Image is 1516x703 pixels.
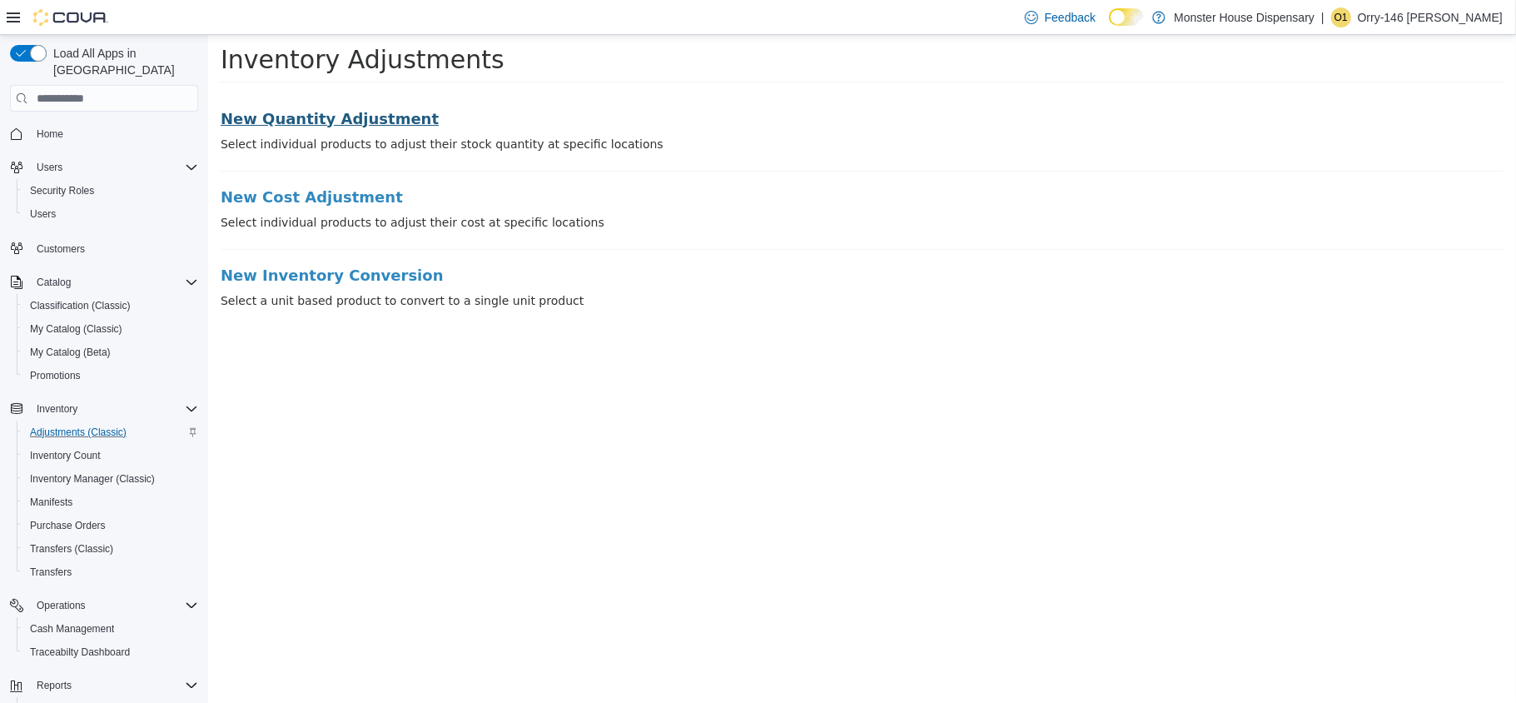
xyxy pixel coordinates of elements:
span: Adjustments (Classic) [30,426,127,439]
button: Inventory Count [17,444,205,467]
a: Promotions [23,366,87,386]
span: Reports [30,676,198,696]
button: Customers [3,236,205,260]
a: Transfers [23,562,78,582]
span: Manifests [23,492,198,512]
span: Purchase Orders [30,519,106,532]
span: Reports [37,679,72,692]
a: Purchase Orders [23,516,112,536]
a: Inventory Manager (Classic) [23,469,162,489]
span: Purchase Orders [23,516,198,536]
p: Orry-146 [PERSON_NAME] [1358,7,1503,27]
span: My Catalog (Classic) [30,322,122,336]
a: Home [30,124,70,144]
button: Operations [30,596,92,616]
span: Classification (Classic) [30,299,131,312]
span: Users [23,204,198,224]
a: Inventory Count [23,446,107,466]
p: Monster House Dispensary [1174,7,1315,27]
span: Load All Apps in [GEOGRAPHIC_DATA] [47,45,198,78]
p: Select individual products to adjust their cost at specific locations [12,179,1295,197]
img: Cova [33,9,108,26]
span: Dark Mode [1109,26,1110,27]
span: Operations [30,596,198,616]
button: Users [3,156,205,179]
button: My Catalog (Classic) [17,317,205,341]
span: Customers [30,237,198,258]
span: My Catalog (Beta) [30,346,111,359]
span: Transfers [30,566,72,579]
span: Catalog [37,276,71,289]
span: Promotions [30,369,81,382]
span: Inventory Count [30,449,101,462]
span: Classification (Classic) [23,296,198,316]
a: Security Roles [23,181,101,201]
span: Traceabilty Dashboard [23,642,198,662]
span: Cash Management [23,619,198,639]
button: Inventory Manager (Classic) [17,467,205,491]
a: New Inventory Conversion [12,232,1295,249]
button: Reports [3,674,205,697]
span: Security Roles [23,181,198,201]
span: Cash Management [30,622,114,636]
span: My Catalog (Classic) [23,319,198,339]
input: Dark Mode [1109,8,1144,26]
span: Inventory [30,399,198,419]
span: Customers [37,242,85,256]
button: Home [3,122,205,146]
a: Cash Management [23,619,121,639]
button: Classification (Classic) [17,294,205,317]
a: Feedback [1018,1,1102,34]
span: Transfers (Classic) [30,542,113,556]
div: Orry-146 Murphy [1331,7,1351,27]
button: Traceabilty Dashboard [17,641,205,664]
p: Select individual products to adjust their stock quantity at specific locations [12,101,1295,118]
a: Traceabilty Dashboard [23,642,137,662]
p: Select a unit based product to convert to a single unit product [12,257,1295,275]
span: Users [30,157,198,177]
p: | [1321,7,1325,27]
button: Inventory [30,399,84,419]
span: Promotions [23,366,198,386]
button: Promotions [17,364,205,387]
span: Traceabilty Dashboard [30,646,130,659]
span: O1 [1335,7,1348,27]
button: Operations [3,594,205,617]
a: New Cost Adjustment [12,154,1295,171]
button: Inventory [3,397,205,421]
a: My Catalog (Classic) [23,319,129,339]
span: Transfers (Classic) [23,539,198,559]
button: Catalog [30,272,77,292]
a: Transfers (Classic) [23,539,120,559]
button: Transfers [17,561,205,584]
button: Cash Management [17,617,205,641]
span: Inventory Manager (Classic) [30,472,155,486]
a: New Quantity Adjustment [12,76,1295,92]
span: Catalog [30,272,198,292]
span: Transfers [23,562,198,582]
span: Operations [37,599,86,612]
button: My Catalog (Beta) [17,341,205,364]
span: Home [30,123,198,144]
button: Users [30,157,69,177]
span: Inventory Manager (Classic) [23,469,198,489]
button: Catalog [3,271,205,294]
button: Purchase Orders [17,514,205,537]
button: Security Roles [17,179,205,202]
a: Customers [30,239,92,259]
a: Classification (Classic) [23,296,137,316]
a: Users [23,204,62,224]
span: My Catalog (Beta) [23,342,198,362]
span: Home [37,127,63,141]
span: Feedback [1045,9,1096,26]
button: Adjustments (Classic) [17,421,205,444]
span: Users [37,161,62,174]
a: Manifests [23,492,79,512]
span: Inventory Count [23,446,198,466]
button: Users [17,202,205,226]
a: Adjustments (Classic) [23,422,133,442]
button: Reports [30,676,78,696]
